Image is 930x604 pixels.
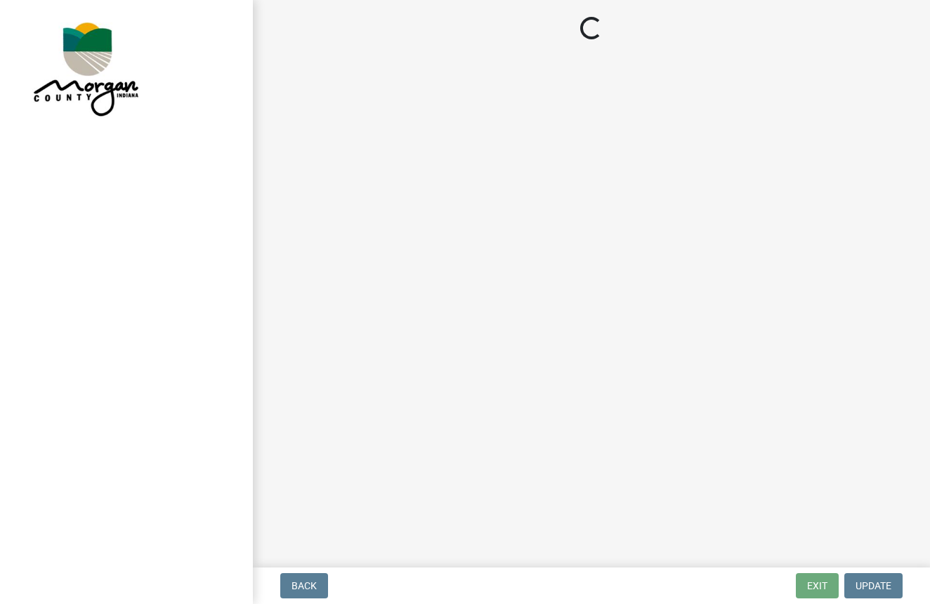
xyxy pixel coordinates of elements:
button: Back [280,573,328,598]
button: Exit [796,573,839,598]
span: Update [856,580,891,591]
button: Update [844,573,903,598]
img: Morgan County, Indiana [28,15,141,120]
span: Back [292,580,317,591]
